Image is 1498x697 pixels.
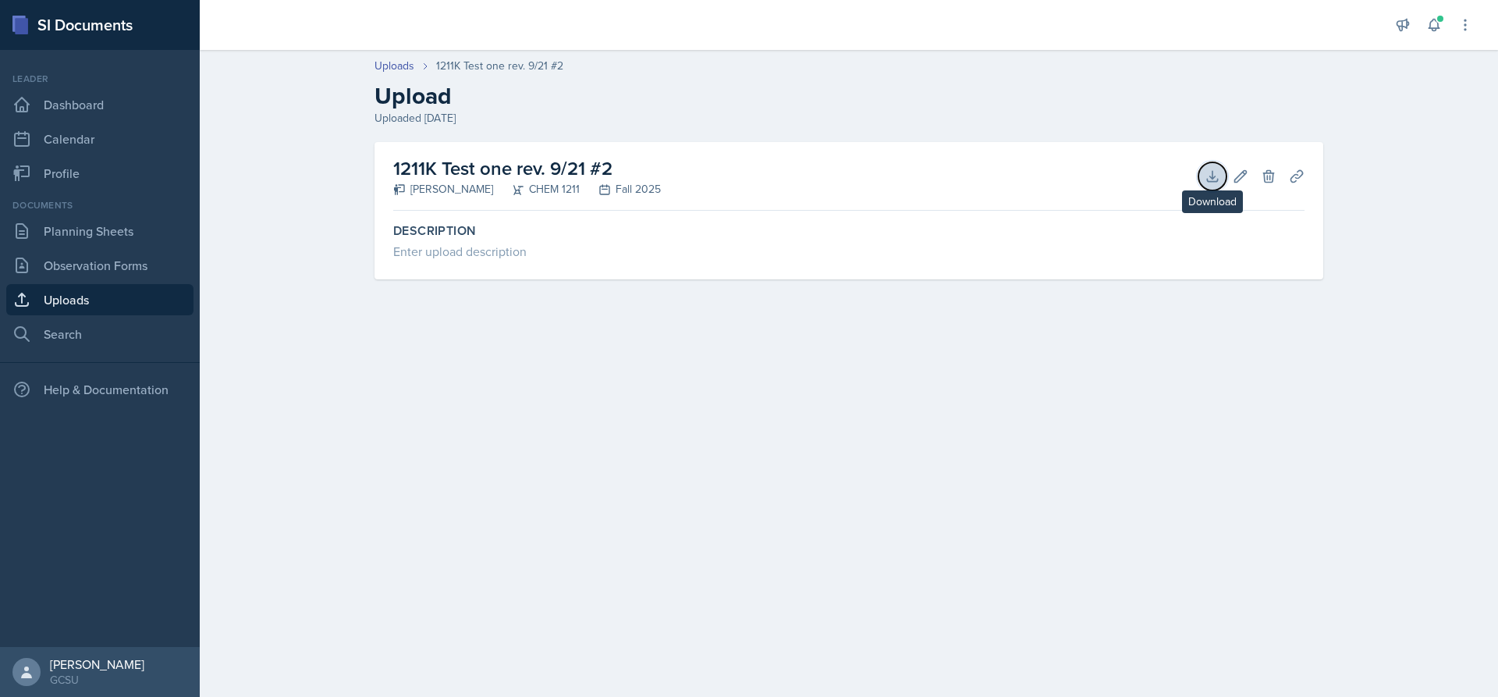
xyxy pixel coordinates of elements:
a: Search [6,318,193,350]
h2: Upload [374,82,1323,110]
div: Documents [6,198,193,212]
div: [PERSON_NAME] [50,656,144,672]
h2: 1211K Test one rev. 9/21 #2 [393,155,661,183]
label: Description [393,223,1305,239]
div: Help & Documentation [6,374,193,405]
a: Observation Forms [6,250,193,281]
div: CHEM 1211 [493,181,580,197]
a: Profile [6,158,193,189]
div: GCSU [50,672,144,688]
div: Fall 2025 [580,181,661,197]
div: Enter upload description [393,242,1305,261]
a: Calendar [6,123,193,155]
div: [PERSON_NAME] [393,181,493,197]
a: Uploads [6,284,193,315]
a: Uploads [374,58,414,74]
div: Leader [6,72,193,86]
a: Dashboard [6,89,193,120]
button: Download [1198,162,1226,190]
a: Planning Sheets [6,215,193,247]
div: 1211K Test one rev. 9/21 #2 [436,58,563,74]
div: Uploaded [DATE] [374,110,1323,126]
